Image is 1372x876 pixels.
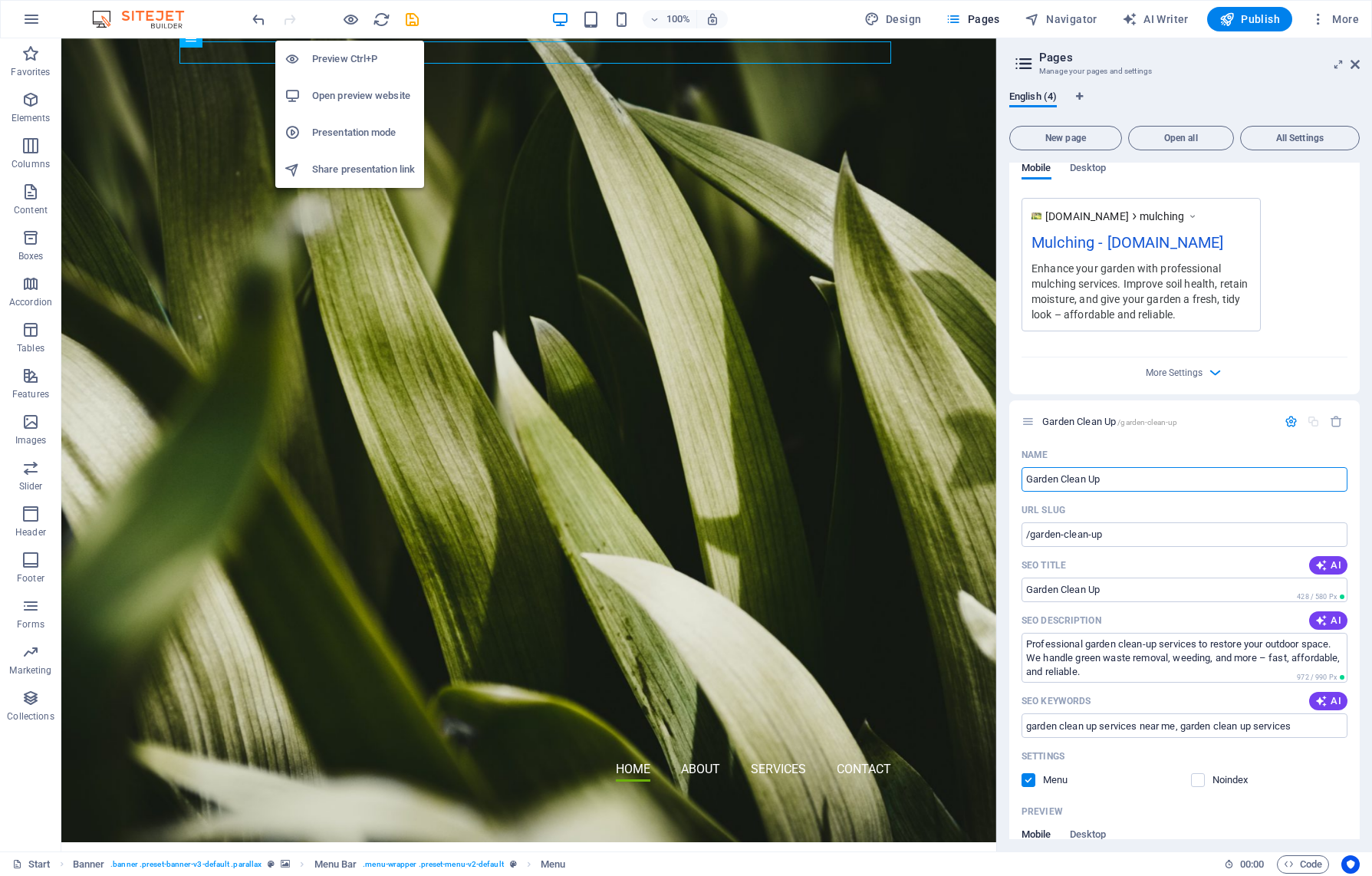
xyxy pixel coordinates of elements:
span: 00 00 [1240,855,1264,874]
p: Images [15,434,47,446]
i: This element is a customizable preset [268,860,275,868]
span: mulching [1140,209,1184,224]
span: /garden-clean-up [1117,418,1177,426]
div: Settings [1285,415,1298,428]
div: Garden Clean Up/garden-clean-up [1038,417,1277,426]
button: AI [1309,556,1347,575]
p: Boxes [18,250,44,262]
nav: breadcrumb [73,855,566,874]
span: Desktop [1070,159,1107,180]
button: Navigator [1018,7,1104,31]
span: Open all [1135,133,1227,143]
input: Last part of the URL for this page Last part of the URL for this page Last part of the URL for th... [1022,522,1347,547]
button: All Settings [1240,126,1360,150]
h6: 100% [666,10,690,28]
i: Reload page [373,11,390,28]
span: AI [1315,695,1341,707]
span: . banner .preset-banner-v3-default .parallax [110,855,262,874]
p: Elements [12,112,51,124]
h6: Session time [1224,855,1265,874]
p: Columns [12,158,50,170]
h2: Pages [1039,51,1360,64]
h6: Presentation mode [312,123,415,142]
button: More Settings [1176,364,1194,382]
span: More Settings [1146,367,1203,378]
button: Design [858,7,928,31]
h6: Preview Ctrl+P [312,50,415,68]
span: : [1251,858,1253,870]
div: Preview [1022,828,1106,858]
div: Remove [1330,415,1343,428]
p: Define if you want this page to be shown in auto-generated navigation. [1043,773,1093,787]
p: URL SLUG [1022,504,1065,516]
i: Save (Ctrl+S) [403,11,421,28]
span: AI [1315,614,1341,627]
span: Click to select. Double-click to edit [73,855,105,874]
i: On resize automatically adjust zoom level to fit chosen device. [706,12,719,26]
label: Last part of the URL for this page [1022,504,1065,516]
p: SEO Description [1022,614,1101,627]
p: Favorites [11,66,50,78]
button: Usercentrics [1341,855,1360,874]
p: Collections [7,710,54,723]
span: Design [864,12,922,27]
span: Mobile [1022,825,1051,847]
p: SEO Title [1022,559,1066,571]
p: Features [12,388,49,400]
span: Code [1284,855,1322,874]
p: Marketing [9,664,51,677]
button: AI Writer [1116,7,1195,31]
span: . menu-wrapper .preset-menu-v2-default [363,855,503,874]
i: This element contains a background [281,860,290,868]
span: AI Writer [1122,12,1189,27]
input: The page title in search results and browser tabs The page title in search results and browser ta... [1022,578,1347,602]
label: The page title in search results and browser tabs [1022,559,1066,571]
span: 428 / 580 Px [1297,593,1337,601]
p: Settings [1022,750,1064,762]
span: Navigator [1025,12,1097,27]
span: Click to open page [1042,416,1177,427]
span: Click to select. Double-click to edit [314,855,357,874]
button: Publish [1207,7,1292,31]
button: undo [249,10,268,28]
div: Enhance your garden with professional mulching services. Improve soil health, retain moisture, an... [1031,260,1251,322]
button: Open all [1128,126,1234,150]
button: 100% [643,10,697,28]
span: [DOMAIN_NAME] [1045,209,1129,224]
p: Preview of your page in search results [1022,805,1063,818]
i: This element is a customizable preset [510,860,517,868]
span: Calculated pixel length in search results [1294,672,1347,683]
div: Preview [1022,163,1106,192]
a: Click to cancel selection. Double-click to open Pages [12,855,51,874]
span: Pages [946,12,999,27]
span: AI [1315,559,1341,571]
span: 972 / 990 Px [1297,673,1337,681]
img: Editor Logo [88,10,203,28]
p: Forms [17,618,44,631]
p: Slider [19,480,43,492]
span: English (4) [1009,87,1057,109]
p: Instruct search engines to exclude this page from search results. [1212,773,1262,787]
button: More [1305,7,1365,31]
button: Pages [939,7,1005,31]
div: Language Tabs [1009,91,1360,120]
button: AI [1309,692,1347,710]
i: Undo: Change pages (Ctrl+Z) [250,11,268,28]
label: The text in search results and social media [1022,614,1101,627]
p: Tables [17,342,44,354]
span: All Settings [1247,133,1353,143]
img: gardener-mowing-lawn-with-a-push-mower-on-a-sunny-afternoon-wearing-boots-and-shorts.png [1031,211,1041,221]
h6: Open preview website [312,87,415,105]
button: save [403,10,421,28]
button: New page [1009,126,1122,150]
p: Name [1022,449,1048,461]
span: Calculated pixel length in search results [1294,591,1347,602]
h3: Manage your pages and settings [1039,64,1329,78]
p: Content [14,204,48,216]
h6: Share presentation link [312,160,415,179]
button: Code [1277,855,1329,874]
div: Mulching - [DOMAIN_NAME] [1031,231,1251,261]
span: More [1311,12,1359,27]
span: Click to select. Double-click to edit [541,855,565,874]
p: Header [15,526,46,538]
